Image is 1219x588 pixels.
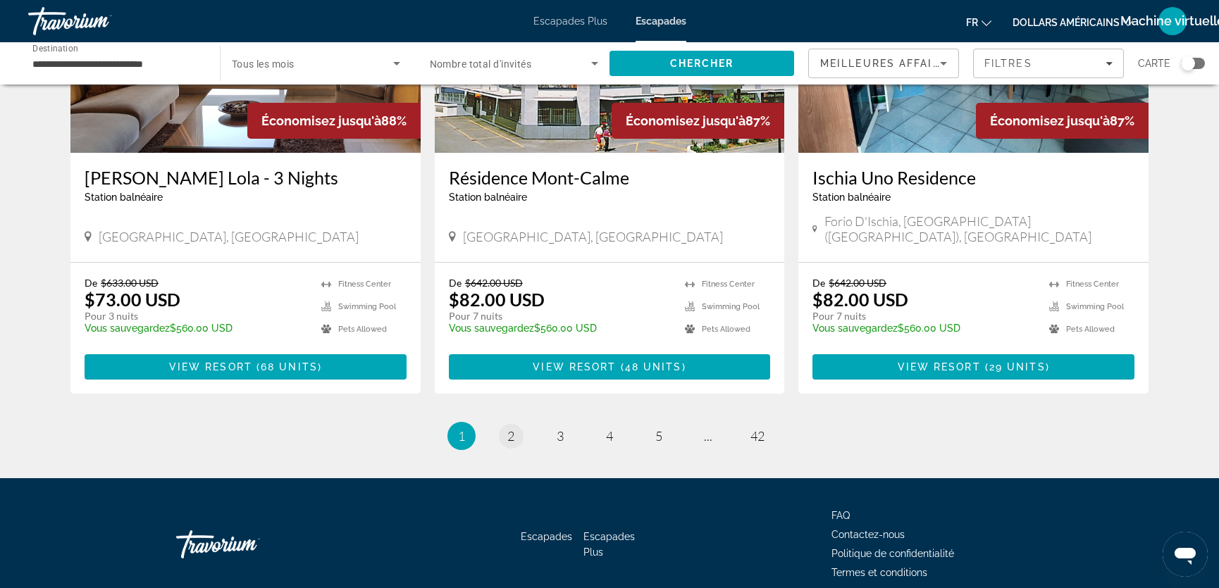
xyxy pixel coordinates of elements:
[989,361,1046,373] span: 29 units
[533,361,616,373] span: View Resort
[463,229,723,244] span: [GEOGRAPHIC_DATA], [GEOGRAPHIC_DATA]
[176,523,317,565] a: Rentrer à la maison
[990,113,1110,128] span: Économisez jusqu'à
[85,354,407,380] button: View Resort(68 units)
[1066,302,1124,311] span: Swimming Pool
[606,428,613,444] span: 4
[812,310,1035,323] p: Pour 7 nuits
[1066,280,1119,289] span: Fitness Center
[458,428,465,444] span: 1
[583,531,635,558] a: Escapades Plus
[32,43,78,53] span: Destination
[609,51,794,76] button: Search
[507,428,514,444] span: 2
[812,167,1134,188] a: Ischia Uno Residence
[85,192,163,203] span: Station balnéaire
[85,310,307,323] p: Pour 3 nuits
[1154,6,1191,36] button: Menu utilisateur
[449,167,771,188] a: Résidence Mont-Calme
[831,548,954,559] a: Politique de confidentialité
[616,361,686,373] span: ( )
[1013,12,1133,32] button: Changer de devise
[702,302,760,311] span: Swimming Pool
[70,422,1149,450] nav: Pagination
[449,289,545,310] p: $82.00 USD
[465,277,523,289] span: $642.00 USD
[28,3,169,39] a: Travorium
[976,103,1149,139] div: 87%
[655,428,662,444] span: 5
[702,325,750,334] span: Pets Allowed
[812,277,825,289] span: De
[966,12,991,32] button: Changer de langue
[966,17,978,28] font: fr
[824,213,1134,244] span: Forio d'Ischia, [GEOGRAPHIC_DATA] ([GEOGRAPHIC_DATA]), [GEOGRAPHIC_DATA]
[449,354,771,380] button: View Resort(48 units)
[612,103,784,139] div: 87%
[636,15,686,27] a: Escapades
[85,277,97,289] span: De
[812,323,898,334] span: Vous sauvegardez
[533,15,607,27] a: Escapades Plus
[338,280,391,289] span: Fitness Center
[973,49,1124,78] button: Filters
[820,55,947,72] mat-select: Sort by
[32,56,202,73] input: Select destination
[557,428,564,444] span: 3
[101,277,159,289] span: $633.00 USD
[820,58,955,69] span: Meilleures affaires
[449,323,672,334] p: $560.00 USD
[449,310,672,323] p: Pour 7 nuits
[829,277,886,289] span: $642.00 USD
[99,229,359,244] span: [GEOGRAPHIC_DATA], [GEOGRAPHIC_DATA]
[449,192,527,203] span: Station balnéaire
[831,529,905,540] a: Contactez-nous
[85,323,307,334] p: $560.00 USD
[812,289,908,310] p: $82.00 USD
[449,277,462,289] span: De
[1163,532,1208,577] iframe: Bouton de lancement de la fenêtre de messagerie
[750,428,765,444] span: 42
[812,323,1035,334] p: $560.00 USD
[831,510,850,521] a: FAQ
[430,58,532,70] span: Nombre total d'invités
[338,325,387,334] span: Pets Allowed
[626,113,745,128] span: Économisez jusqu'à
[812,354,1134,380] button: View Resort(29 units)
[831,567,927,578] a: Termes et conditions
[449,323,534,334] span: Vous sauvegardez
[812,192,891,203] span: Station balnéaire
[1138,54,1170,73] span: Carte
[981,361,1050,373] span: ( )
[247,103,421,139] div: 88%
[85,289,180,310] p: $73.00 USD
[1013,17,1120,28] font: dollars américains
[261,113,381,128] span: Économisez jusqu'à
[898,361,981,373] span: View Resort
[1066,325,1115,334] span: Pets Allowed
[232,58,295,70] span: Tous les mois
[85,167,407,188] a: [PERSON_NAME] Lola - 3 Nights
[252,361,322,373] span: ( )
[702,280,755,289] span: Fitness Center
[670,58,734,69] span: Chercher
[704,428,712,444] span: ...
[338,302,396,311] span: Swimming Pool
[85,323,170,334] span: Vous sauvegardez
[261,361,318,373] span: 68 units
[521,531,572,542] a: Escapades
[625,361,682,373] span: 48 units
